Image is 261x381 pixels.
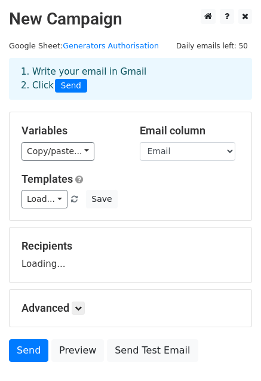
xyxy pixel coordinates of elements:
a: Send Test Email [107,339,198,362]
a: Preview [51,339,104,362]
div: 1. Write your email in Gmail 2. Click [12,65,249,93]
h2: New Campaign [9,9,252,29]
a: Copy/paste... [22,142,94,161]
button: Save [86,190,117,208]
a: Templates [22,173,73,185]
h5: Recipients [22,239,239,253]
h5: Advanced [22,302,239,315]
span: Daily emails left: 50 [172,39,252,53]
a: Generators Authorisation [63,41,159,50]
a: Load... [22,190,67,208]
a: Send [9,339,48,362]
h5: Variables [22,124,122,137]
div: Loading... [22,239,239,271]
span: Send [55,79,87,93]
small: Google Sheet: [9,41,159,50]
h5: Email column [140,124,240,137]
a: Daily emails left: 50 [172,41,252,50]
